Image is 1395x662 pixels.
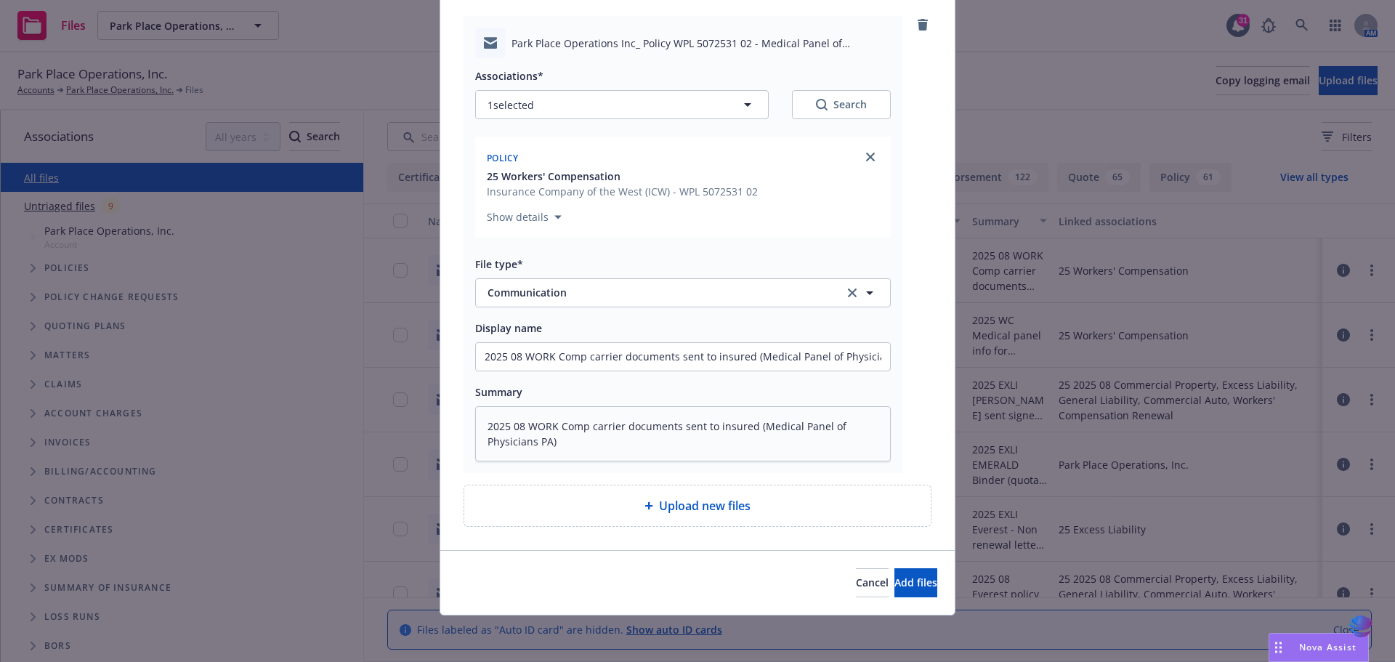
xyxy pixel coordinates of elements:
[816,99,828,110] svg: Search
[464,485,931,527] div: Upload new files
[1269,634,1287,661] div: Drag to move
[475,385,522,399] span: Summary
[481,209,567,226] button: Show details
[487,152,519,164] span: Policy
[488,97,534,113] span: 1 selected
[488,285,824,300] span: Communication
[856,568,889,597] button: Cancel
[1269,633,1369,662] button: Nova Assist
[487,184,758,199] span: Insurance Company of the West (ICW) - WPL 5072531 02
[476,343,890,371] input: Add display name here...
[1348,613,1373,640] img: svg+xml;base64,PHN2ZyB3aWR0aD0iMzQiIGhlaWdodD0iMzQiIHZpZXdCb3g9IjAgMCAzNCAzNCIgZmlsbD0ibm9uZSIgeG...
[894,568,937,597] button: Add files
[844,284,861,302] a: clear selection
[475,257,523,271] span: File type*
[792,90,891,119] button: SearchSearch
[475,406,891,461] textarea: 2025 08 WORK Comp carrier documents sent to insured (Medical Panel of Physicians PA)
[475,321,542,335] span: Display name
[816,97,867,112] div: Search
[511,36,891,51] span: Park Place Operations Inc_ Policy WPL 5072531 02 - Medical Panel of Physicians.msg
[487,169,758,184] button: 25 Workers' Compensation
[1299,641,1356,653] span: Nova Assist
[659,497,751,514] span: Upload new files
[856,576,889,589] span: Cancel
[487,169,620,184] span: 25 Workers' Compensation
[475,69,543,83] span: Associations*
[475,278,891,307] button: Communicationclear selection
[914,16,931,33] a: remove
[862,148,879,166] a: close
[475,90,769,119] button: 1selected
[894,576,937,589] span: Add files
